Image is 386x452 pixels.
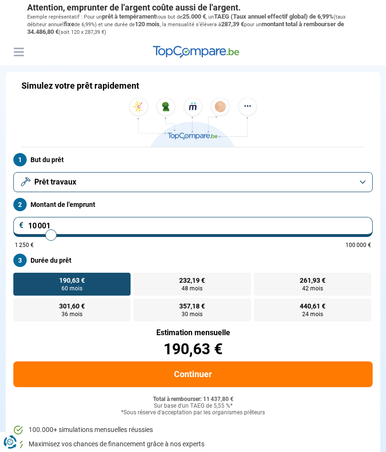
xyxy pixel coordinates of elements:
[13,403,373,410] div: Sur base d'un TAEG de 5,55 %*
[214,13,334,20] span: TAEG (Taux annuel effectif global) de 6,99%
[15,242,34,248] span: 1 250 €
[61,286,82,291] span: 60 mois
[302,311,323,317] span: 24 mois
[126,98,260,147] img: TopCompare.be
[345,242,371,248] span: 100 000 €
[13,410,373,416] div: *Sous réserve d'acceptation par les organismes prêteurs
[300,303,325,309] span: 440,61 €
[21,81,139,91] h1: Simulez votre prêt rapidement
[182,286,203,291] span: 48 mois
[183,13,206,20] span: 25.000 €
[179,303,205,309] span: 357,18 €
[153,46,239,58] img: TopCompare
[13,396,373,403] div: Total à rembourser: 11 437,80 €
[13,440,373,449] li: Maximisez vos chances de financement grâce à nos experts
[13,329,373,337] div: Estimation mensuelle
[13,341,373,357] div: 190,63 €
[61,311,82,317] span: 36 mois
[179,277,205,284] span: 232,19 €
[11,45,26,59] button: Menu
[34,177,76,187] span: Prêt travaux
[13,198,373,211] label: Montant de l'emprunt
[27,2,359,13] p: Attention, emprunter de l'argent coûte aussi de l'argent.
[27,21,344,35] span: montant total à rembourser de 34.486,80 €
[300,277,325,284] span: 261,93 €
[135,21,160,28] span: 120 mois
[102,13,156,20] span: prêt à tempérament
[64,21,74,28] span: fixe
[221,21,244,28] span: 287,39 €
[13,172,373,192] button: Prêt travaux
[182,311,203,317] span: 30 mois
[13,425,373,435] li: 100.000+ simulations mensuelles réussies
[19,222,24,229] span: €
[59,303,85,309] span: 301,60 €
[302,286,323,291] span: 42 mois
[13,153,373,166] label: But du prêt
[13,254,373,267] label: Durée du prêt
[27,13,359,36] p: Exemple représentatif : Pour un tous but de , un (taux débiteur annuel de 6,99%) et une durée de ...
[59,277,85,284] span: 190,63 €
[13,361,373,387] button: Continuer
